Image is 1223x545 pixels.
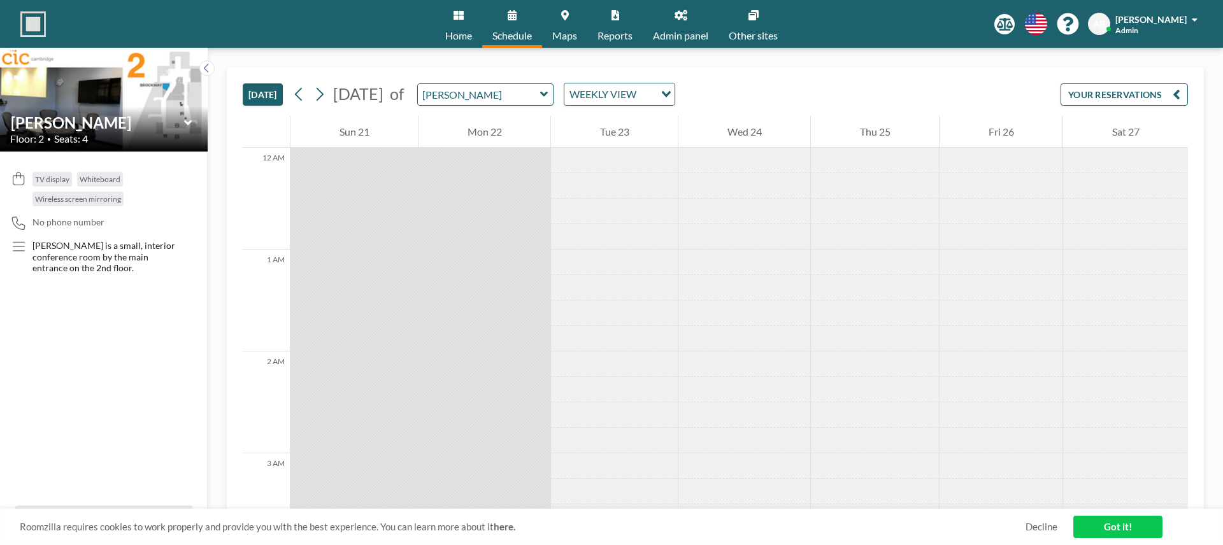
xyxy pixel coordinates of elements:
div: 12 AM [243,148,290,250]
div: Mon 22 [418,116,550,148]
div: 1 AM [243,250,290,351]
a: here. [494,521,515,532]
div: Sat 27 [1063,116,1188,148]
input: Brockway [418,84,540,105]
span: No phone number [32,216,104,228]
div: Sun 21 [290,116,418,148]
span: [DATE] [333,84,383,103]
span: Wireless screen mirroring [35,194,121,204]
div: Search for option [564,83,675,105]
span: Admin panel [653,31,708,41]
a: Got it! [1073,516,1162,538]
img: organization-logo [20,11,46,37]
div: Wed 24 [678,116,810,148]
span: • [47,135,51,143]
span: Roomzilla requires cookies to work properly and provide you with the best experience. You can lea... [20,521,1026,533]
span: TV display [35,174,69,184]
span: Other sites [729,31,778,41]
span: Whiteboard [80,174,120,184]
button: [DATE] [243,83,283,106]
div: Tue 23 [551,116,678,148]
span: AB [1093,18,1105,30]
span: Reports [597,31,633,41]
button: All resources [15,506,192,530]
span: Seats: 4 [54,132,88,145]
span: WEEKLY VIEW [567,86,639,103]
span: [PERSON_NAME] is a small, interior conference room by the main entrance on the 2nd floor. [32,240,177,273]
span: [PERSON_NAME] [1115,14,1187,25]
a: Decline [1026,521,1057,533]
input: Brockway [11,113,184,132]
span: Maps [552,31,577,41]
button: YOUR RESERVATIONS [1061,83,1188,106]
span: Floor: 2 [10,132,44,145]
div: 2 AM [243,351,290,453]
div: Thu 25 [811,116,939,148]
input: Search for option [640,86,654,103]
span: Admin [1115,25,1138,35]
div: Fri 26 [940,116,1062,148]
span: Schedule [492,31,532,41]
span: of [390,84,404,104]
span: Home [445,31,472,41]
